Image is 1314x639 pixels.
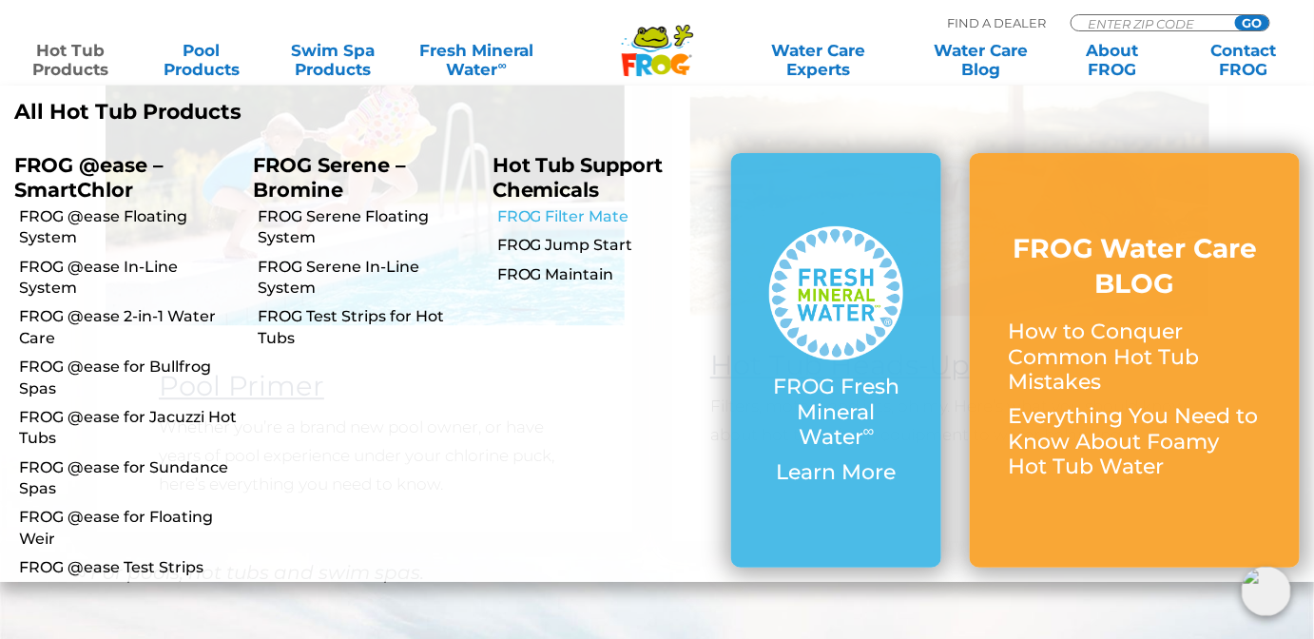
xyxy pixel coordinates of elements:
[769,226,903,494] a: FROG Fresh Mineral Water∞ Learn More
[253,153,463,201] p: FROG Serene – Bromine
[19,257,239,300] a: FROG @ease In-Line System
[14,100,643,125] a: All Hot Tub Products
[497,206,717,227] a: FROG Filter Mate
[19,41,121,79] a: Hot TubProducts
[1086,15,1214,31] input: Zip Code Form
[281,41,383,79] a: Swim SpaProducts
[14,153,224,201] p: FROG @ease – SmartChlor
[19,457,239,500] a: FROG @ease for Sundance Spas
[769,460,903,485] p: Learn More
[413,41,540,79] a: Fresh MineralWater∞
[19,357,239,399] a: FROG @ease for Bullfrog Spas
[497,264,717,285] a: FROG Maintain
[258,306,477,349] a: FROG Test Strips for Hot Tubs
[769,375,903,450] p: FROG Fresh Mineral Water
[498,58,507,72] sup: ∞
[1193,41,1295,79] a: ContactFROG
[863,421,875,440] sup: ∞
[1235,15,1269,30] input: GO
[1062,41,1164,79] a: AboutFROG
[1242,567,1291,616] img: openIcon
[19,557,239,578] a: FROG @ease Test Strips
[19,507,239,550] a: FROG @ease for Floating Weir
[258,206,477,249] a: FROG Serene Floating System
[497,235,717,256] a: FROG Jump Start
[258,257,477,300] a: FROG Serene In-Line System
[19,206,239,249] a: FROG @ease Floating System
[493,153,703,201] p: Hot Tub Support Chemicals
[1008,231,1262,300] h3: FROG Water Care BLOG
[947,14,1046,31] p: Find A Dealer
[19,407,239,450] a: FROG @ease for Jacuzzi Hot Tubs
[931,41,1033,79] a: Water CareBlog
[150,41,252,79] a: PoolProducts
[1008,319,1262,395] p: How to Conquer Common Hot Tub Mistakes
[19,306,239,349] a: FROG @ease 2-in-1 Water Care
[735,41,900,79] a: Water CareExperts
[1008,404,1262,479] p: Everything You Need to Know About Foamy Hot Tub Water
[1008,231,1262,489] a: FROG Water Care BLOG How to Conquer Common Hot Tub Mistakes Everything You Need to Know About Foa...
